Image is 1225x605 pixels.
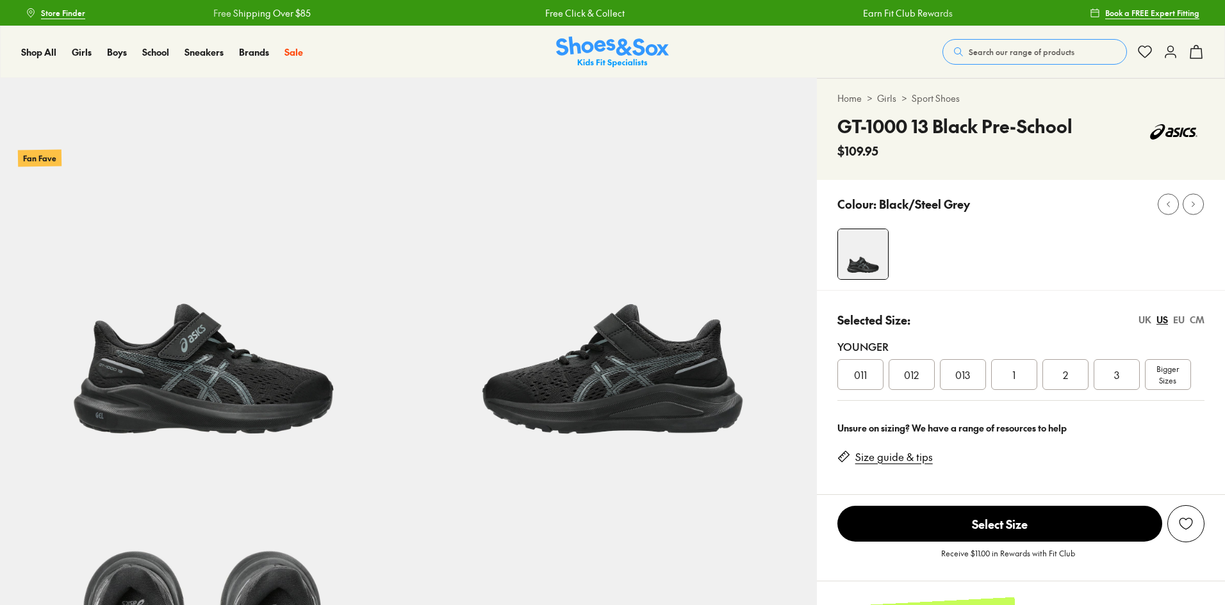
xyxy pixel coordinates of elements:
[837,92,1204,105] div: > >
[879,195,970,213] p: Black/Steel Grey
[912,92,960,105] a: Sport Shoes
[862,6,952,20] a: Earn Fit Club Rewards
[185,45,224,59] a: Sneakers
[969,46,1074,58] span: Search our range of products
[877,92,896,105] a: Girls
[854,367,867,382] span: 011
[941,547,1075,570] p: Receive $11.00 in Rewards with Fit Club
[21,45,56,59] a: Shop All
[855,450,933,464] a: Size guide & tips
[72,45,92,58] span: Girls
[838,229,888,279] img: 4-504094_1
[142,45,169,58] span: School
[72,45,92,59] a: Girls
[1105,7,1199,19] span: Book a FREE Expert Fitting
[1156,363,1179,386] span: Bigger Sizes
[1167,505,1204,542] button: Add to Wishlist
[213,6,310,20] a: Free Shipping Over $85
[556,36,669,68] a: Shoes & Sox
[142,45,169,59] a: School
[1190,313,1204,327] div: CM
[1156,313,1168,327] div: US
[1012,367,1015,382] span: 1
[41,7,85,19] span: Store Finder
[1090,1,1199,24] a: Book a FREE Expert Fitting
[21,45,56,58] span: Shop All
[837,339,1204,354] div: Younger
[107,45,127,59] a: Boys
[185,45,224,58] span: Sneakers
[904,367,919,382] span: 012
[1114,367,1119,382] span: 3
[837,506,1162,542] span: Select Size
[408,78,816,486] img: 5-504095_1
[545,6,624,20] a: Free Click & Collect
[837,142,878,159] span: $109.95
[942,39,1127,65] button: Search our range of products
[284,45,303,58] span: Sale
[837,113,1073,140] h4: GT-1000 13 Black Pre-School
[837,421,1204,435] div: Unsure on sizing? We have a range of resources to help
[837,92,862,105] a: Home
[1143,113,1204,151] img: Vendor logo
[837,505,1162,542] button: Select Size
[26,1,85,24] a: Store Finder
[239,45,269,58] span: Brands
[1063,367,1068,382] span: 2
[955,367,970,382] span: 013
[1139,313,1151,327] div: UK
[556,36,669,68] img: SNS_Logo_Responsive.svg
[284,45,303,59] a: Sale
[837,311,910,328] p: Selected Size:
[18,149,62,166] p: Fan Fave
[107,45,127,58] span: Boys
[837,195,876,213] p: Colour:
[1173,313,1185,327] div: EU
[239,45,269,59] a: Brands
